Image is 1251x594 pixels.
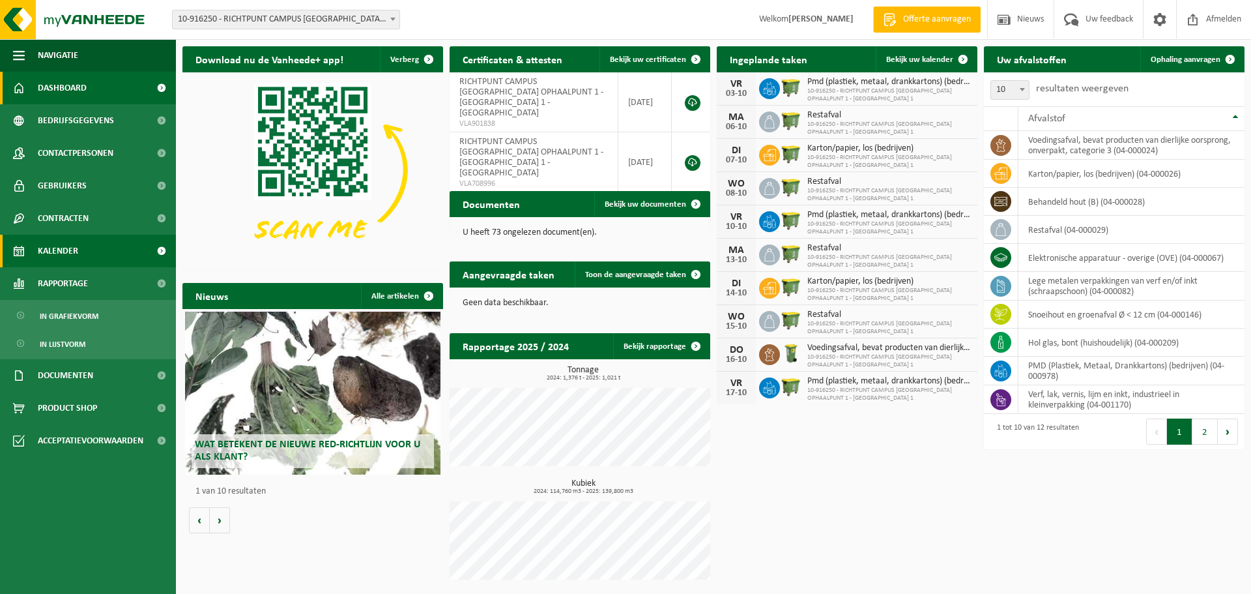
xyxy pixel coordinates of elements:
[807,177,971,187] span: Restafval
[990,417,1079,446] div: 1 tot 10 van 12 resultaten
[900,13,974,26] span: Offerte aanvragen
[1018,301,1244,329] td: snoeihout en groenafval Ø < 12 cm (04-000146)
[172,10,400,29] span: 10-916250 - RICHTPUNT CAMPUS GENT OPHAALPUNT 1 - ABDIS 1 - GENT
[1018,188,1244,216] td: behandeld hout (B) (04-000028)
[723,189,749,198] div: 08-10
[807,121,971,136] span: 10-916250 - RICHTPUNT CAMPUS [GEOGRAPHIC_DATA] OPHAALPUNT 1 - [GEOGRAPHIC_DATA] 1
[807,220,971,236] span: 10-916250 - RICHTPUNT CAMPUS [GEOGRAPHIC_DATA] OPHAALPUNT 1 - [GEOGRAPHIC_DATA] 1
[456,488,710,495] span: 2024: 114,760 m3 - 2025: 139,800 m3
[182,72,443,268] img: Download de VHEPlus App
[807,376,971,387] span: Pmd (plastiek, metaal, drankkartons) (bedrijven)
[723,312,749,322] div: WO
[723,322,749,331] div: 15-10
[38,235,78,267] span: Kalender
[3,303,173,328] a: In grafiekvorm
[450,261,568,287] h2: Aangevraagde taken
[723,245,749,256] div: MA
[599,46,709,72] a: Bekijk uw certificaten
[723,79,749,89] div: VR
[459,137,603,178] span: RICHTPUNT CAMPUS [GEOGRAPHIC_DATA] OPHAALPUNT 1 - [GEOGRAPHIC_DATA] 1 - [GEOGRAPHIC_DATA]
[38,72,87,104] span: Dashboard
[723,355,749,364] div: 16-10
[456,366,710,381] h3: Tonnage
[723,389,749,398] div: 17-10
[723,123,749,132] div: 06-10
[723,222,749,231] div: 10-10
[886,55,953,64] span: Bekijk uw kalender
[450,46,575,72] h2: Certificaten & attesten
[1018,131,1244,160] td: voedingsafval, bevat producten van dierlijke oorsprong, onverpakt, categorie 3 (04-000024)
[613,333,709,359] a: Bekijk rapportage
[1018,244,1244,272] td: elektronische apparatuur - overige (OVE) (04-000067)
[1018,329,1244,357] td: hol glas, bont (huishoudelijk) (04-000209)
[807,287,971,303] span: 10-916250 - RICHTPUNT CAMPUS [GEOGRAPHIC_DATA] OPHAALPUNT 1 - [GEOGRAPHIC_DATA] 1
[807,320,971,336] span: 10-916250 - RICHTPUNT CAMPUS [GEOGRAPHIC_DATA] OPHAALPUNT 1 - [GEOGRAPHIC_DATA] 1
[1151,55,1220,64] span: Ophaling aanvragen
[463,299,697,308] p: Geen data beschikbaar.
[1018,160,1244,188] td: karton/papier, los (bedrijven) (04-000026)
[807,254,971,269] span: 10-916250 - RICHTPUNT CAMPUS [GEOGRAPHIC_DATA] OPHAALPUNT 1 - [GEOGRAPHIC_DATA] 1
[807,276,971,287] span: Karton/papier, los (bedrijven)
[459,77,603,118] span: RICHTPUNT CAMPUS [GEOGRAPHIC_DATA] OPHAALPUNT 1 - [GEOGRAPHIC_DATA] 1 - [GEOGRAPHIC_DATA]
[618,72,672,132] td: [DATE]
[1192,419,1218,445] button: 2
[991,81,1029,99] span: 10
[38,39,78,72] span: Navigatie
[723,212,749,222] div: VR
[723,289,749,298] div: 14-10
[807,87,971,103] span: 10-916250 - RICHTPUNT CAMPUS [GEOGRAPHIC_DATA] OPHAALPUNT 1 - [GEOGRAPHIC_DATA] 1
[450,333,582,359] h2: Rapportage 2025 / 2024
[723,112,749,123] div: MA
[456,479,710,495] h3: Kubiek
[459,119,608,129] span: VLA901838
[38,202,89,235] span: Contracten
[38,267,88,300] span: Rapportage
[459,179,608,189] span: VLA708996
[1140,46,1243,72] a: Ophaling aanvragen
[780,276,802,298] img: WB-1100-HPE-GN-51
[594,191,709,217] a: Bekijk uw documenten
[463,228,697,237] p: U heeft 73 ongelezen document(en).
[723,256,749,265] div: 13-10
[723,345,749,355] div: DO
[1167,419,1192,445] button: 1
[990,80,1029,100] span: 10
[876,46,976,72] a: Bekijk uw kalender
[173,10,399,29] span: 10-916250 - RICHTPUNT CAMPUS GENT OPHAALPUNT 1 - ABDIS 1 - GENT
[723,378,749,389] div: VR
[1018,216,1244,244] td: restafval (04-000029)
[195,439,420,462] span: Wat betekent de nieuwe RED-richtlijn voor u als klant?
[605,200,686,209] span: Bekijk uw documenten
[780,342,802,364] img: WB-0140-HPE-GN-51
[807,387,971,402] span: 10-916250 - RICHTPUNT CAMPUS [GEOGRAPHIC_DATA] OPHAALPUNT 1 - [GEOGRAPHIC_DATA] 1
[38,137,113,170] span: Contactpersonen
[456,375,710,381] span: 2024: 1,376 t - 2025: 1,021 t
[723,145,749,156] div: DI
[1028,113,1065,124] span: Afvalstof
[780,110,802,132] img: WB-1100-HPE-GN-51
[807,110,971,121] span: Restafval
[807,187,971,203] span: 10-916250 - RICHTPUNT CAMPUS [GEOGRAPHIC_DATA] OPHAALPUNT 1 - [GEOGRAPHIC_DATA] 1
[717,46,820,72] h2: Ingeplande taken
[723,156,749,165] div: 07-10
[38,170,87,202] span: Gebruikers
[807,210,971,220] span: Pmd (plastiek, metaal, drankkartons) (bedrijven)
[807,143,971,154] span: Karton/papier, los (bedrijven)
[807,310,971,320] span: Restafval
[210,507,230,533] button: Volgende
[723,179,749,189] div: WO
[38,424,143,457] span: Acceptatievoorwaarden
[807,154,971,170] span: 10-916250 - RICHTPUNT CAMPUS [GEOGRAPHIC_DATA] OPHAALPUNT 1 - [GEOGRAPHIC_DATA] 1
[780,243,802,265] img: WB-1100-HPE-GN-51
[40,304,98,329] span: In grafiekvorm
[182,46,356,72] h2: Download nu de Vanheede+ app!
[807,353,971,369] span: 10-916250 - RICHTPUNT CAMPUS [GEOGRAPHIC_DATA] OPHAALPUNT 1 - [GEOGRAPHIC_DATA] 1
[873,7,981,33] a: Offerte aanvragen
[1018,357,1244,385] td: PMD (Plastiek, Metaal, Drankkartons) (bedrijven) (04-000978)
[618,132,672,192] td: [DATE]
[610,55,686,64] span: Bekijk uw certificaten
[361,283,442,309] a: Alle artikelen
[984,46,1080,72] h2: Uw afvalstoffen
[1146,419,1167,445] button: Previous
[1018,272,1244,301] td: lege metalen verpakkingen van verf en/of inkt (schraapschoon) (04-000082)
